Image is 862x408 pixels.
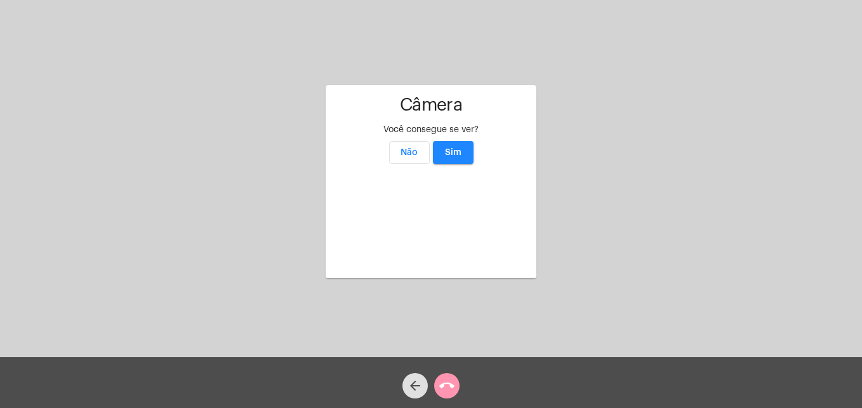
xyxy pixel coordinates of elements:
span: Não [401,148,418,157]
mat-icon: call_end [439,378,454,393]
button: Não [389,141,430,164]
span: Você consegue se ver? [383,125,479,134]
button: Sim [433,141,474,164]
span: Sim [445,148,461,157]
mat-icon: arrow_back [408,378,423,393]
h1: Câmera [336,95,526,115]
